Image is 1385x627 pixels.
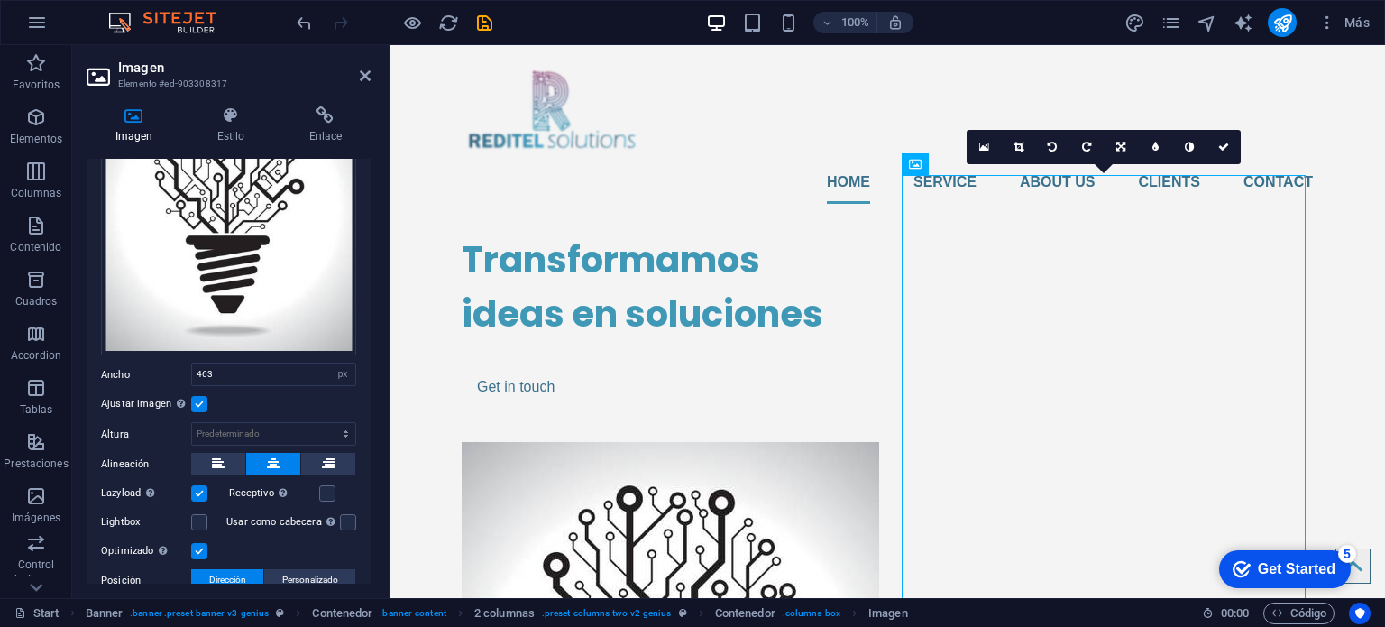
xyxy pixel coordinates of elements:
[813,12,877,33] button: 100%
[101,61,356,356] div: gettyimages-656305718-612x612-jTnaU-IzDjHwMP29ZL2bQg.jpg
[840,12,869,33] h6: 100%
[1197,13,1217,33] i: Navegador
[101,429,191,439] label: Altura
[14,9,146,47] div: Get Started 5 items remaining, 0% complete
[1221,603,1249,624] span: 00 00
[229,483,319,504] label: Receptivo
[1233,13,1253,33] i: AI Writer
[188,106,280,144] h4: Estilo
[967,130,1001,164] a: Selecciona archivos del administrador de archivos, de la galería de fotos o carga archivo(s)
[101,370,191,380] label: Ancho
[11,348,61,363] p: Accordion
[474,13,495,33] i: Guardar (Ctrl+S)
[783,603,840,624] span: . columns-box
[276,608,284,618] i: Este elemento es un preajuste personalizable
[1206,130,1241,164] a: Confirmar ( Ctrl ⏎ )
[294,13,315,33] i: Deshacer: Ajustar imagen (Ctrl+Z)
[1271,603,1326,624] span: Código
[14,603,60,624] a: Start
[101,570,191,592] label: Posición
[264,569,355,591] button: Personalizado
[87,106,188,144] h4: Imagen
[438,13,459,33] i: Volver a cargar página
[293,12,315,33] button: undo
[226,512,340,533] label: Usar como cabecera
[1234,606,1236,620] span: :
[1311,8,1377,37] button: Más
[101,512,191,533] label: Lightbox
[474,603,535,624] span: Haz clic para seleccionar y doble clic para editar
[15,294,58,309] p: Cuadros
[1104,130,1138,164] a: Cambiar orientación
[380,603,445,624] span: . banner-content
[282,569,338,591] span: Personalizado
[104,12,239,33] img: Editor Logo
[1001,130,1035,164] a: Modo de recorte
[1172,130,1206,164] a: Escala de grises
[1318,14,1370,32] span: Más
[118,60,371,76] h2: Imagen
[1160,13,1181,33] i: Páginas (Ctrl+Alt+S)
[13,78,60,92] p: Favoritos
[86,603,124,624] span: Haz clic para seleccionar y doble clic para editar
[4,456,68,471] p: Prestaciones
[280,106,371,144] h4: Enlace
[118,76,335,92] h3: Elemento #ed-903308317
[101,454,191,475] label: Alineación
[133,4,151,22] div: 5
[191,569,263,591] button: Dirección
[1124,13,1145,33] i: Diseño (Ctrl+Alt+Y)
[1196,12,1217,33] button: navigator
[1035,130,1069,164] a: Girar 90° a la izquierda
[437,12,459,33] button: reload
[1263,603,1335,624] button: Código
[1272,13,1293,33] i: Publicar
[312,603,372,624] span: Haz clic para seleccionar y doble clic para editar
[679,608,687,618] i: Este elemento es un preajuste personalizable
[10,240,61,254] p: Contenido
[1160,12,1181,33] button: pages
[12,511,60,525] p: Imágenes
[1124,12,1145,33] button: design
[53,20,131,36] div: Get Started
[20,402,53,417] p: Tablas
[10,132,62,146] p: Elementos
[542,603,672,624] span: . preset-columns-two-v2-genius
[86,603,908,624] nav: breadcrumb
[1138,130,1172,164] a: Desenfoque
[101,483,191,504] label: Lazyload
[868,603,908,624] span: Haz clic para seleccionar y doble clic para editar
[715,603,775,624] span: Haz clic para seleccionar y doble clic para editar
[1349,603,1371,624] button: Usercentrics
[1232,12,1253,33] button: text_generator
[1202,603,1250,624] h6: Tiempo de la sesión
[101,540,191,562] label: Optimizado
[473,12,495,33] button: save
[130,603,269,624] span: . banner .preset-banner-v3-genius
[887,14,903,31] i: Al redimensionar, ajustar el nivel de zoom automáticamente para ajustarse al dispositivo elegido.
[101,393,191,415] label: Ajustar imagen
[1069,130,1104,164] a: Girar 90° a la derecha
[209,569,246,591] span: Dirección
[11,186,62,200] p: Columnas
[1268,8,1297,37] button: publish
